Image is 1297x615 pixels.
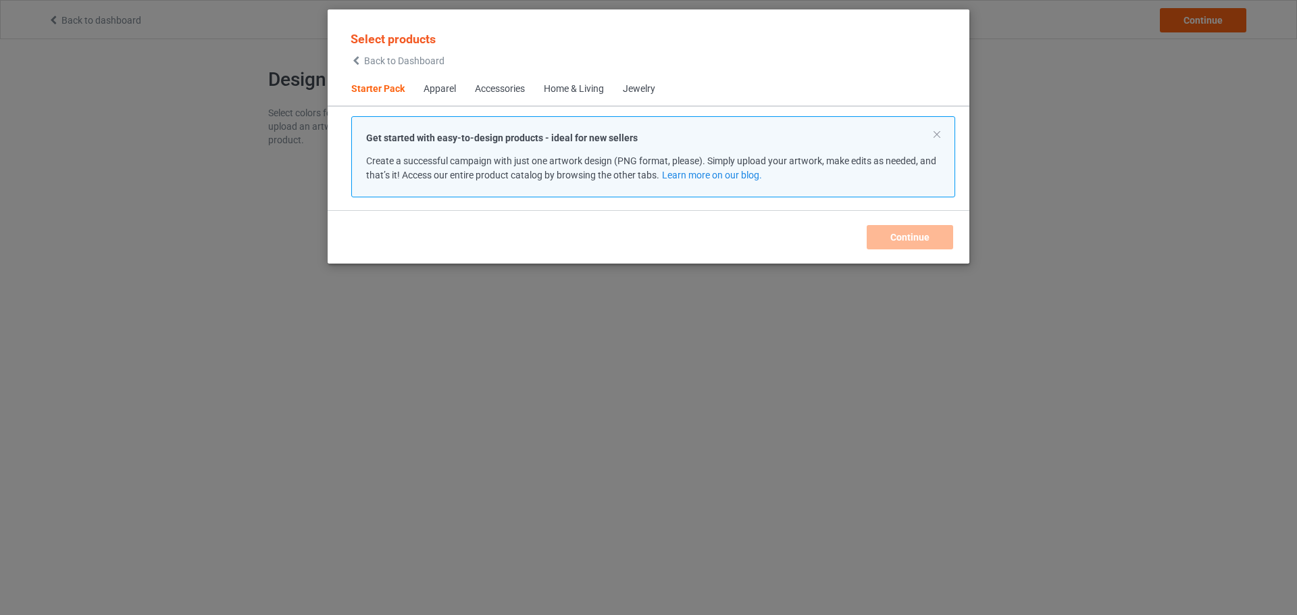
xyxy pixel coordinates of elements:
[351,32,436,46] span: Select products
[544,82,604,96] div: Home & Living
[364,55,444,66] span: Back to Dashboard
[623,82,655,96] div: Jewelry
[424,82,456,96] div: Apparel
[662,170,762,180] a: Learn more on our blog.
[475,82,525,96] div: Accessories
[342,73,414,105] span: Starter Pack
[366,132,638,143] strong: Get started with easy-to-design products - ideal for new sellers
[366,155,936,180] span: Create a successful campaign with just one artwork design (PNG format, please). Simply upload you...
